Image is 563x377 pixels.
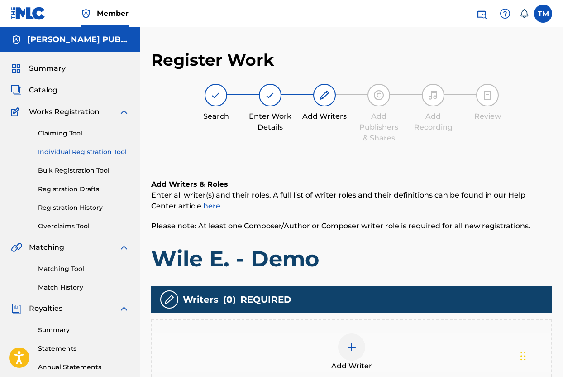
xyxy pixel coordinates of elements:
h6: Add Writers & Roles [151,179,552,190]
span: Matching [29,242,64,253]
img: step indicator icon for Add Recording [428,90,439,101]
a: Individual Registration Tool [38,147,129,157]
a: Registration Drafts [38,184,129,194]
div: Add Writers [302,111,347,122]
img: search [476,8,487,19]
img: Matching [11,242,22,253]
span: Catalog [29,85,57,96]
a: Claiming Tool [38,129,129,138]
img: Accounts [11,34,22,45]
h1: Wile E. - Demo [151,245,552,272]
img: expand [119,106,129,117]
img: help [500,8,511,19]
h2: Register Work [151,50,274,70]
a: here. [203,202,222,210]
div: Add Recording [410,111,456,133]
img: step indicator icon for Review [482,90,493,101]
span: Royalties [29,303,62,314]
a: SummarySummary [11,63,66,74]
img: Summary [11,63,22,74]
iframe: Chat Widget [518,333,563,377]
a: Matching Tool [38,264,129,274]
span: Add Writer [331,361,372,372]
span: REQUIRED [240,293,291,306]
a: Match History [38,283,129,292]
img: Catalog [11,85,22,96]
div: Add Publishers & Shares [356,111,401,144]
img: step indicator icon for Add Publishers & Shares [373,90,384,101]
img: step indicator icon for Enter Work Details [265,90,276,101]
iframe: Resource Center [538,243,563,316]
div: Help [496,5,514,23]
span: ( 0 ) [223,293,236,306]
img: add [346,342,357,353]
div: Search [193,111,239,122]
a: Statements [38,344,129,353]
h5: TOBIN MORI PUBLISHING [27,34,129,45]
div: User Menu [534,5,552,23]
span: Please note: At least one Composer/Author or Composer writer role is required for all new registr... [151,222,530,230]
img: expand [119,303,129,314]
span: Member [97,8,129,19]
a: Annual Statements [38,362,129,372]
span: Works Registration [29,106,100,117]
div: Review [465,111,510,122]
a: Registration History [38,203,129,213]
img: step indicator icon for Add Writers [319,90,330,101]
img: Works Registration [11,106,23,117]
div: Notifications [520,9,529,18]
a: Public Search [472,5,491,23]
div: Drag [520,343,526,370]
img: Royalties [11,303,22,314]
span: Summary [29,63,66,74]
img: expand [119,242,129,253]
span: Enter all writer(s) and their roles. A full list of writer roles and their definitions can be fou... [151,191,525,210]
a: CatalogCatalog [11,85,57,96]
img: step indicator icon for Search [210,90,221,101]
div: Enter Work Details [248,111,293,133]
img: MLC Logo [11,7,46,20]
img: writers [164,294,175,305]
a: Summary [38,325,129,335]
img: Top Rightsholder [81,8,91,19]
a: Bulk Registration Tool [38,166,129,175]
span: Writers [183,293,219,306]
a: Overclaims Tool [38,222,129,231]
